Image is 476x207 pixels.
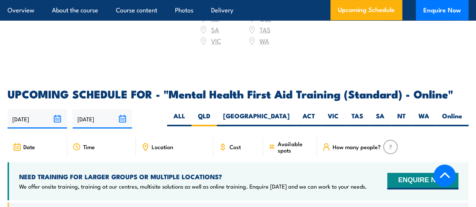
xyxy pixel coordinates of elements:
[321,112,345,126] label: VIC
[8,109,67,128] input: From date
[296,112,321,126] label: ACT
[333,144,381,150] span: How many people?
[167,112,192,126] label: ALL
[217,112,296,126] label: [GEOGRAPHIC_DATA]
[278,141,312,153] span: Available spots
[229,144,240,150] span: Cost
[345,112,370,126] label: TAS
[412,112,436,126] label: WA
[391,112,412,126] label: NT
[370,112,391,126] label: SA
[387,173,458,189] button: ENQUIRE NOW
[23,144,35,150] span: Date
[436,112,468,126] label: Online
[73,109,132,128] input: To date
[19,183,367,190] p: We offer onsite training, training at our centres, multisite solutions as well as online training...
[83,144,95,150] span: Time
[19,172,367,181] h4: NEED TRAINING FOR LARGER GROUPS OR MULTIPLE LOCATIONS?
[152,144,173,150] span: Location
[8,89,468,98] h2: UPCOMING SCHEDULE FOR - "Mental Health First Aid Training (Standard) - Online"
[192,112,217,126] label: QLD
